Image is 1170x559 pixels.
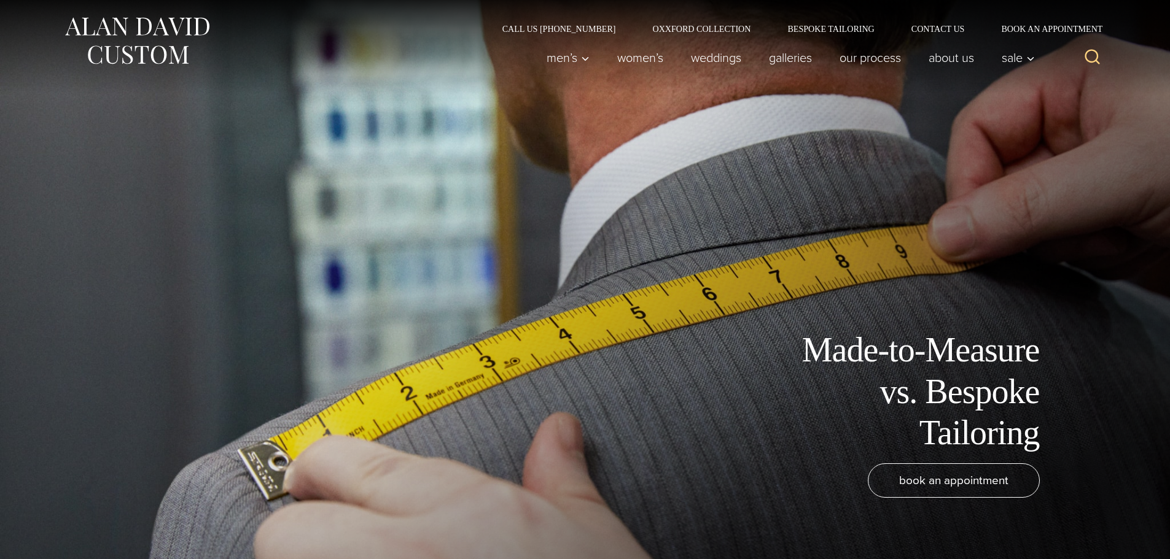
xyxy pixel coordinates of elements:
a: Oxxford Collection [634,25,769,33]
span: book an appointment [899,471,1008,489]
nav: Primary Navigation [532,45,1041,70]
a: Bespoke Tailoring [769,25,892,33]
a: weddings [677,45,755,70]
span: Sale [1002,52,1035,64]
nav: Secondary Navigation [484,25,1107,33]
span: Men’s [547,52,590,64]
a: Call Us [PHONE_NUMBER] [484,25,634,33]
a: About Us [915,45,988,70]
a: Book an Appointment [983,25,1107,33]
a: Our Process [825,45,915,70]
img: Alan David Custom [63,13,211,68]
a: book an appointment [868,463,1040,498]
button: View Search Form [1078,43,1107,72]
a: Women’s [603,45,677,70]
a: Contact Us [893,25,983,33]
h1: Made-to-Measure vs. Bespoke Tailoring [763,330,1040,453]
a: Galleries [755,45,825,70]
